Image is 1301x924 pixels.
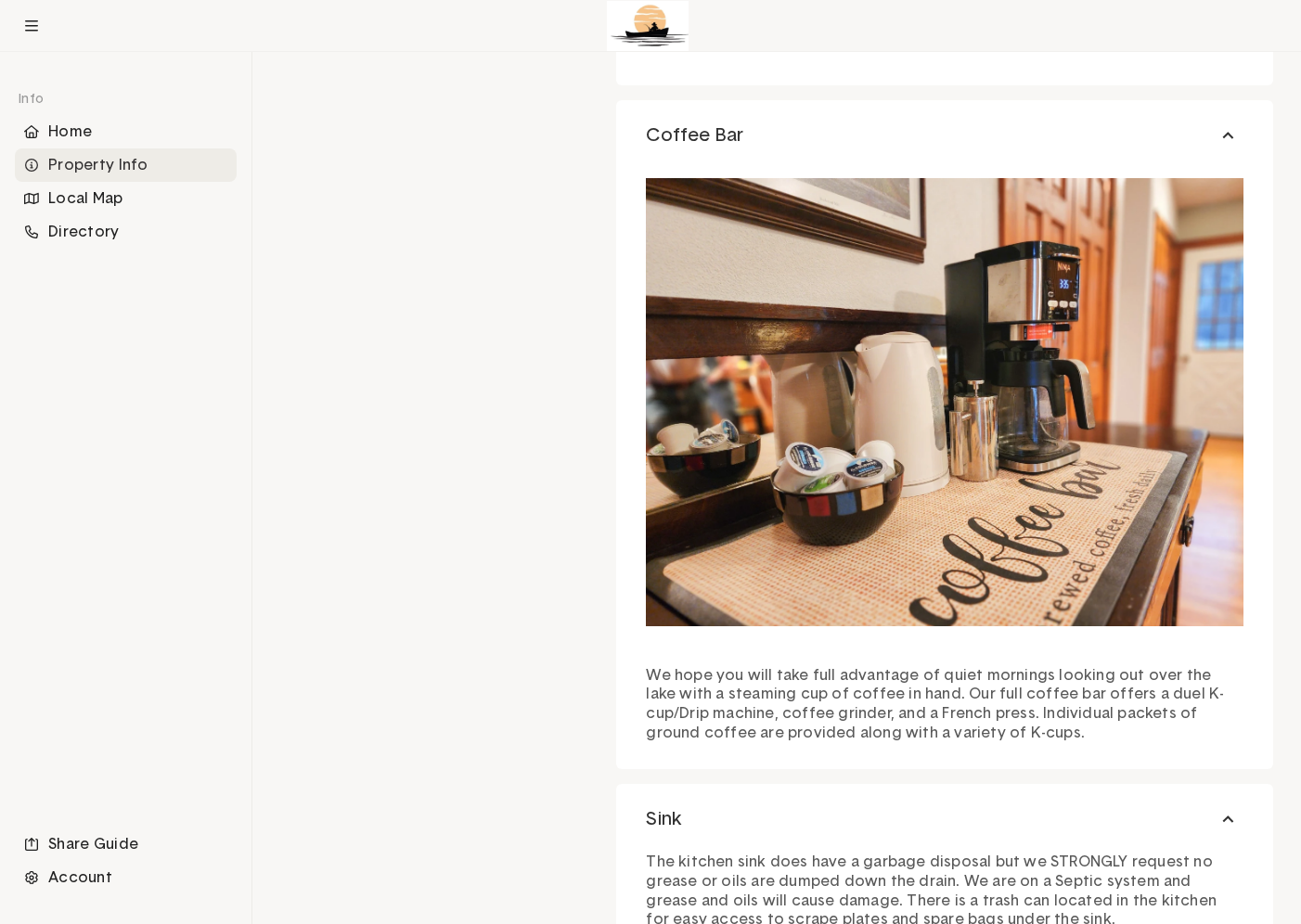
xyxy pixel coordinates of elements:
[15,148,237,182] div: Property Info
[15,182,237,215] li: Navigation item
[15,828,237,861] div: Share Guide
[607,1,689,51] img: Logo
[15,115,237,148] div: Home
[646,666,1243,743] p: We hope you will take full advantage of quiet mornings looking out over the lake with a steaming ...
[646,178,1243,626] img: property-43341-responsive.webp
[15,861,237,894] div: Account
[646,807,682,831] span: Sink
[646,123,743,148] span: Coffee Bar
[15,115,237,148] li: Navigation item
[15,182,237,215] div: Local Map
[15,215,237,249] li: Navigation item
[15,215,237,249] div: Directory
[15,148,237,182] li: Navigation item
[616,784,1273,854] button: Sink
[15,861,237,894] li: Navigation item
[15,828,237,861] li: Navigation item
[616,100,1273,171] button: Coffee Bar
